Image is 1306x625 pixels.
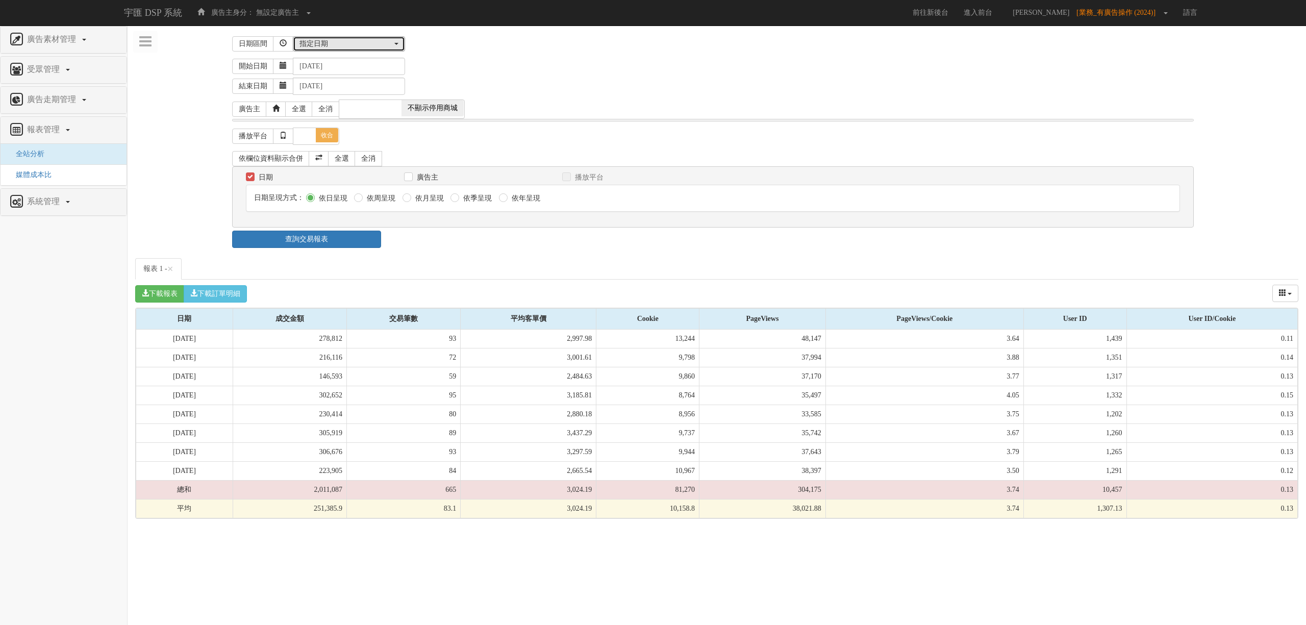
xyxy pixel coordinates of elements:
td: 251,385.9 [233,499,346,518]
td: 8,956 [596,405,699,423]
td: 59 [347,367,461,386]
span: [業務_有廣告操作 (2024)] [1076,9,1161,16]
td: 3,001.61 [461,348,596,367]
td: 13,244 [596,330,699,348]
td: 230,414 [233,405,346,423]
div: 指定日期 [299,39,392,49]
td: 278,812 [233,330,346,348]
td: 89 [347,423,461,442]
td: 8,764 [596,386,699,405]
td: 0.13 [1126,405,1297,423]
td: 3.50 [825,461,1023,480]
a: 全站分析 [8,150,44,158]
td: 48,147 [699,330,826,348]
button: 下載訂單明細 [184,285,247,303]
a: 報表管理 [8,122,119,138]
td: 0.13 [1126,367,1297,386]
td: 1,291 [1023,461,1126,480]
td: 302,652 [233,386,346,405]
td: 10,158.8 [596,499,699,518]
td: 4.05 [825,386,1023,405]
td: 總和 [136,480,233,499]
span: 無設定廣告主 [256,9,299,16]
td: [DATE] [136,386,233,405]
td: 93 [347,330,461,348]
td: [DATE] [136,442,233,461]
td: 304,175 [699,480,826,499]
td: 3.64 [825,330,1023,348]
td: 0.11 [1126,330,1297,348]
td: 1,260 [1023,423,1126,442]
td: 3,437.29 [461,423,596,442]
td: 3.74 [825,480,1023,499]
td: 37,170 [699,367,826,386]
td: 1,265 [1023,442,1126,461]
button: columns [1272,285,1299,302]
td: 0.13 [1126,423,1297,442]
td: 3.75 [825,405,1023,423]
td: 1,307.13 [1023,499,1126,518]
td: 0.12 [1126,461,1297,480]
td: 1,332 [1023,386,1126,405]
button: 下載報表 [135,285,184,303]
td: 3,185.81 [461,386,596,405]
label: 依周呈現 [364,193,395,204]
div: User ID [1024,309,1126,329]
td: 1,351 [1023,348,1126,367]
label: 播放平台 [572,172,604,183]
div: 交易筆數 [347,309,460,329]
td: 223,905 [233,461,346,480]
td: 37,994 [699,348,826,367]
td: 1,202 [1023,405,1126,423]
span: 日期呈現方式： [254,194,304,202]
a: 報表 1 - [135,258,182,280]
div: 成交金額 [233,309,346,329]
td: 0.13 [1126,480,1297,499]
td: 9,798 [596,348,699,367]
td: 2,880.18 [461,405,596,423]
a: 全消 [312,102,339,117]
td: [DATE] [136,423,233,442]
td: 9,737 [596,423,699,442]
span: 廣告主身分： [211,9,254,16]
div: 日期 [136,309,233,329]
td: 2,484.63 [461,367,596,386]
td: 0.15 [1126,386,1297,405]
td: 72 [347,348,461,367]
td: 3,024.19 [461,499,596,518]
td: 93 [347,442,461,461]
td: 84 [347,461,461,480]
label: 依年呈現 [509,193,540,204]
label: 依月呈現 [413,193,444,204]
td: [DATE] [136,367,233,386]
a: 全選 [328,151,356,166]
td: 10,967 [596,461,699,480]
td: 81,270 [596,480,699,499]
a: 查詢交易報表 [232,231,381,248]
td: 306,676 [233,442,346,461]
label: 日期 [256,172,273,183]
td: 38,397 [699,461,826,480]
td: 216,116 [233,348,346,367]
td: [DATE] [136,348,233,367]
td: 146,593 [233,367,346,386]
span: [PERSON_NAME] [1008,9,1074,16]
button: Close [167,264,173,274]
td: 35,497 [699,386,826,405]
span: 廣告素材管理 [24,35,81,43]
td: 83.1 [347,499,461,518]
a: 全選 [285,102,313,117]
td: 305,919 [233,423,346,442]
span: 系統管理 [24,197,65,206]
td: 35,742 [699,423,826,442]
td: 3.74 [825,499,1023,518]
button: 指定日期 [293,36,405,52]
td: 0.13 [1126,442,1297,461]
td: 9,944 [596,442,699,461]
td: 3,024.19 [461,480,596,499]
label: 依季呈現 [461,193,492,204]
td: 3,297.59 [461,442,596,461]
td: 9,860 [596,367,699,386]
td: 1,317 [1023,367,1126,386]
td: 33,585 [699,405,826,423]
